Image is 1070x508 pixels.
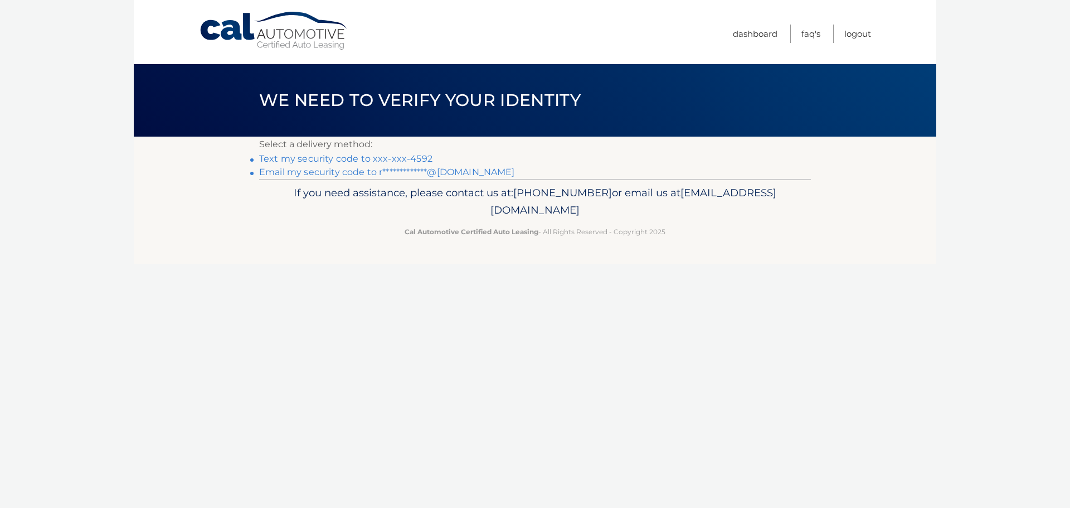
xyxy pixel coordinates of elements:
a: Text my security code to xxx-xxx-4592 [259,153,432,164]
span: We need to verify your identity [259,90,581,110]
strong: Cal Automotive Certified Auto Leasing [405,228,538,236]
a: Logout [844,25,871,43]
a: Dashboard [733,25,777,43]
p: Select a delivery method: [259,137,811,152]
span: [PHONE_NUMBER] [513,186,612,199]
a: Cal Automotive [199,11,349,51]
p: - All Rights Reserved - Copyright 2025 [266,226,804,238]
a: FAQ's [801,25,820,43]
p: If you need assistance, please contact us at: or email us at [266,184,804,220]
